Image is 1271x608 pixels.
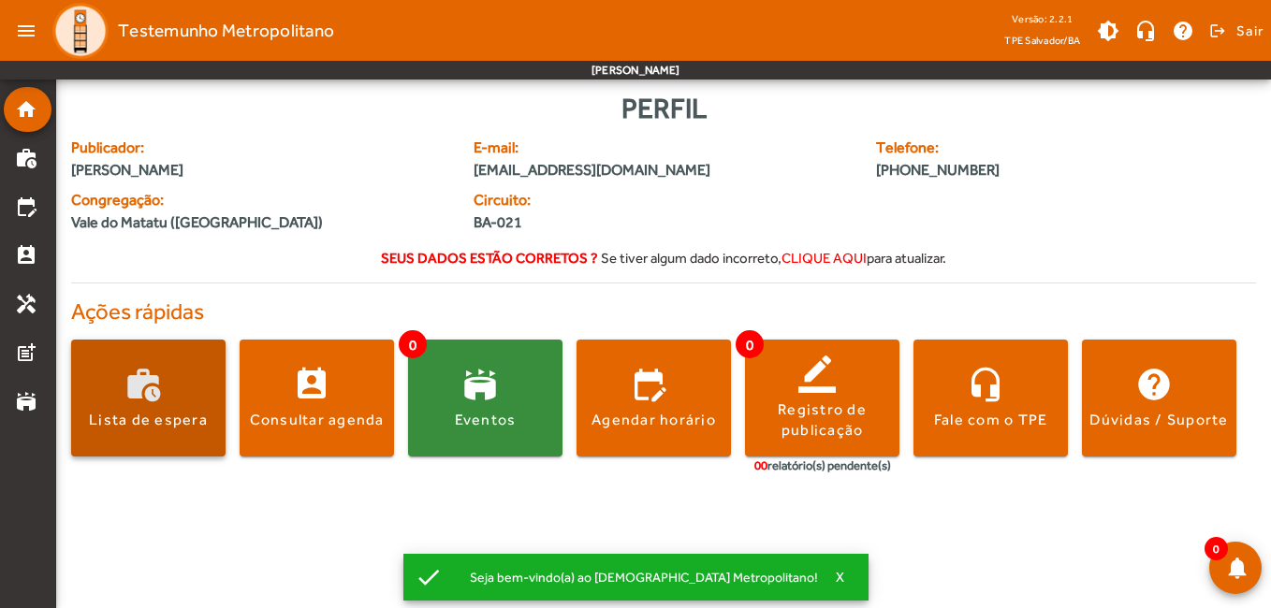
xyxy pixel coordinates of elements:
mat-icon: stadium [15,390,37,413]
span: E-mail: [474,137,854,159]
span: [EMAIL_ADDRESS][DOMAIN_NAME] [474,159,854,181]
div: Seja bem-vindo(a) ao [DEMOGRAPHIC_DATA] Metropolitano! [455,564,818,590]
img: Logo TPE [52,3,109,59]
button: X [818,569,865,586]
button: Sair [1206,17,1264,45]
span: X [836,569,845,586]
mat-icon: perm_contact_calendar [15,244,37,267]
div: Agendar horário [592,410,716,430]
div: Registro de publicação [745,399,899,442]
mat-icon: work_history [15,147,37,169]
span: 00 [754,458,767,472]
div: Versão: 2.2.1 [1004,7,1080,31]
button: Consultar agenda [240,340,394,456]
div: Consultar agenda [250,410,385,430]
span: clique aqui [782,250,867,266]
span: Circuito: [474,189,652,211]
button: Agendar horário [577,340,731,456]
span: TPE Salvador/BA [1004,31,1080,50]
span: Vale do Matatu ([GEOGRAPHIC_DATA]) [71,211,323,234]
div: relatório(s) pendente(s) [754,456,891,475]
button: Dúvidas / Suporte [1082,340,1236,456]
mat-icon: handyman [15,293,37,315]
a: Testemunho Metropolitano [45,3,334,59]
span: 0 [736,330,764,358]
strong: Seus dados estão corretos ? [381,250,598,266]
button: Fale com o TPE [913,340,1068,456]
mat-icon: menu [7,12,45,50]
span: Sair [1236,16,1264,46]
span: Publicador: [71,137,451,159]
mat-icon: edit_calendar [15,195,37,218]
span: 0 [399,330,427,358]
h4: Ações rápidas [71,298,1256,326]
span: Se tiver algum dado incorreto, para atualizar. [601,250,946,266]
div: Lista de espera [89,410,208,430]
span: Testemunho Metropolitano [118,16,334,46]
div: Eventos [455,410,517,430]
mat-icon: home [15,98,37,121]
button: Eventos [408,340,562,456]
span: Telefone: [876,137,1156,159]
button: Lista de espera [71,340,226,456]
span: Congregação: [71,189,451,211]
mat-icon: check [415,563,443,591]
span: [PHONE_NUMBER] [876,159,1156,181]
mat-icon: post_add [15,341,37,364]
button: Registro de publicação [745,340,899,456]
span: 0 [1205,537,1228,560]
span: [PERSON_NAME] [71,159,451,181]
div: Perfil [71,87,1256,129]
div: Fale com o TPE [934,410,1048,430]
span: BA-021 [474,211,652,234]
div: Dúvidas / Suporte [1089,410,1228,430]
